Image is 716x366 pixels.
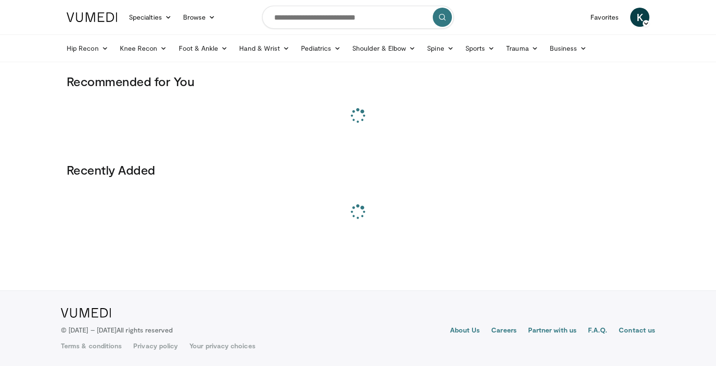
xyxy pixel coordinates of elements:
a: Terms & conditions [61,341,122,351]
a: Spine [421,39,459,58]
a: Trauma [500,39,544,58]
a: About Us [450,325,480,337]
h3: Recommended for You [67,74,649,89]
input: Search topics, interventions [262,6,454,29]
a: Sports [460,39,501,58]
a: Careers [491,325,517,337]
a: Hip Recon [61,39,114,58]
a: Business [544,39,593,58]
a: Hand & Wrist [233,39,295,58]
p: © [DATE] – [DATE] [61,325,173,335]
img: VuMedi Logo [67,12,117,22]
a: Pediatrics [295,39,346,58]
a: Your privacy choices [189,341,255,351]
a: Foot & Ankle [173,39,234,58]
a: K [630,8,649,27]
img: VuMedi Logo [61,308,111,318]
h3: Recently Added [67,162,649,177]
a: Knee Recon [114,39,173,58]
a: Privacy policy [133,341,178,351]
a: Shoulder & Elbow [346,39,421,58]
a: Specialties [123,8,177,27]
a: Favorites [585,8,624,27]
a: Browse [177,8,221,27]
a: F.A.Q. [588,325,607,337]
span: All rights reserved [116,326,173,334]
a: Partner with us [528,325,577,337]
a: Contact us [619,325,655,337]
